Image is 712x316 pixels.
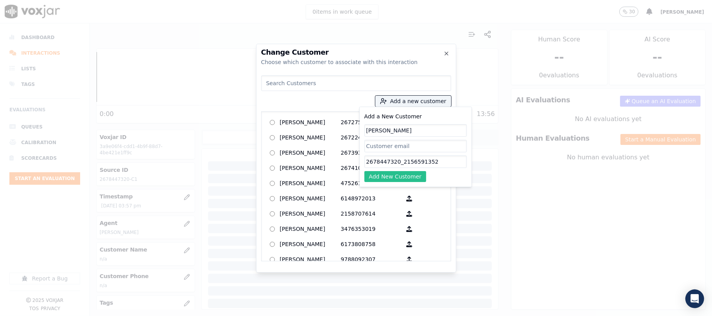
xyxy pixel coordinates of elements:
[341,223,402,235] p: 3476353019
[280,177,341,189] p: [PERSON_NAME]
[270,257,275,262] input: [PERSON_NAME] 9788092307
[261,75,451,91] input: Search Customers
[402,208,417,220] button: [PERSON_NAME] 2158707614
[364,171,427,182] button: Add New Customer
[402,223,417,235] button: [PERSON_NAME] 3476353019
[341,162,402,174] p: 2674106790
[270,196,275,201] input: [PERSON_NAME] 6148972013
[375,96,451,107] button: Add a new customer
[364,124,467,137] input: Customer name
[341,208,402,220] p: 2158707614
[341,193,402,205] p: 6148972013
[261,58,451,66] div: Choose which customer to associate with this interaction
[364,155,467,168] input: Customer phone
[270,211,275,216] input: [PERSON_NAME] 2158707614
[270,120,275,125] input: [PERSON_NAME] 2672759887_2674997479
[341,116,402,129] p: 2672759887_2674997479
[402,254,417,266] button: [PERSON_NAME] 9788092307
[364,113,422,120] label: Add a New Customer
[280,254,341,266] p: [PERSON_NAME]
[280,193,341,205] p: [PERSON_NAME]
[341,254,402,266] p: 9788092307
[270,227,275,232] input: [PERSON_NAME] 3476353019
[402,238,417,250] button: [PERSON_NAME] 6173808758
[280,208,341,220] p: [PERSON_NAME]
[341,177,402,189] p: 4752610421
[341,147,402,159] p: 2673930377
[270,242,275,247] input: [PERSON_NAME] 6173808758
[280,223,341,235] p: [PERSON_NAME]
[280,116,341,129] p: [PERSON_NAME]
[280,162,341,174] p: [PERSON_NAME]
[261,49,451,56] h2: Change Customer
[341,238,402,250] p: 6173808758
[402,193,417,205] button: [PERSON_NAME] 6148972013
[280,238,341,250] p: [PERSON_NAME]
[270,166,275,171] input: [PERSON_NAME] 2674106790
[270,150,275,155] input: [PERSON_NAME] 2673930377
[685,289,704,308] div: Open Intercom Messenger
[280,147,341,159] p: [PERSON_NAME]
[270,135,275,140] input: [PERSON_NAME] 2672240075
[280,132,341,144] p: [PERSON_NAME]
[364,140,467,152] input: Customer email
[341,132,402,144] p: 2672240075
[270,181,275,186] input: [PERSON_NAME] 4752610421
